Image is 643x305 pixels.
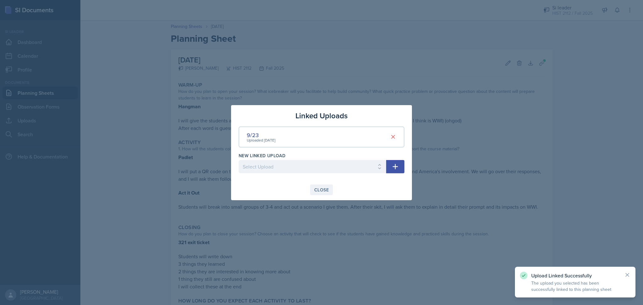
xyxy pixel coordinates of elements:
p: Upload Linked Successfully [531,272,619,279]
div: Close [314,187,329,192]
div: 9/23 [247,131,275,139]
button: Close [310,185,333,195]
h3: Linked Uploads [295,110,348,121]
div: Uploaded [DATE] [247,137,275,143]
label: New Linked Upload [239,152,285,159]
p: The upload you selected has been successfully linked to this planning sheet [531,280,619,292]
